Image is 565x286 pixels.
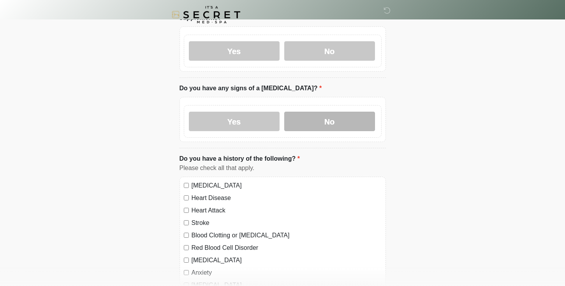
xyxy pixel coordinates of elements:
[284,112,375,131] label: No
[184,233,189,238] input: Blood Clotting or [MEDICAL_DATA]
[284,41,375,61] label: No
[180,84,322,93] label: Do you have any signs of a [MEDICAL_DATA]?
[184,183,189,188] input: [MEDICAL_DATA]
[192,256,382,265] label: [MEDICAL_DATA]
[192,181,382,190] label: [MEDICAL_DATA]
[189,41,280,61] label: Yes
[180,163,386,173] div: Please check all that apply.
[184,258,189,263] input: [MEDICAL_DATA]
[192,243,382,253] label: Red Blood Cell Disorder
[184,220,189,225] input: Stroke
[184,245,189,250] input: Red Blood Cell Disorder
[192,206,382,215] label: Heart Attack
[180,154,300,163] label: Do you have a history of the following?
[184,270,189,275] input: Anxiety
[192,231,382,240] label: Blood Clotting or [MEDICAL_DATA]
[192,193,382,203] label: Heart Disease
[192,218,382,228] label: Stroke
[189,112,280,131] label: Yes
[184,195,189,200] input: Heart Disease
[184,208,189,213] input: Heart Attack
[172,6,240,23] img: It's A Secret Med Spa Logo
[192,268,382,277] label: Anxiety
